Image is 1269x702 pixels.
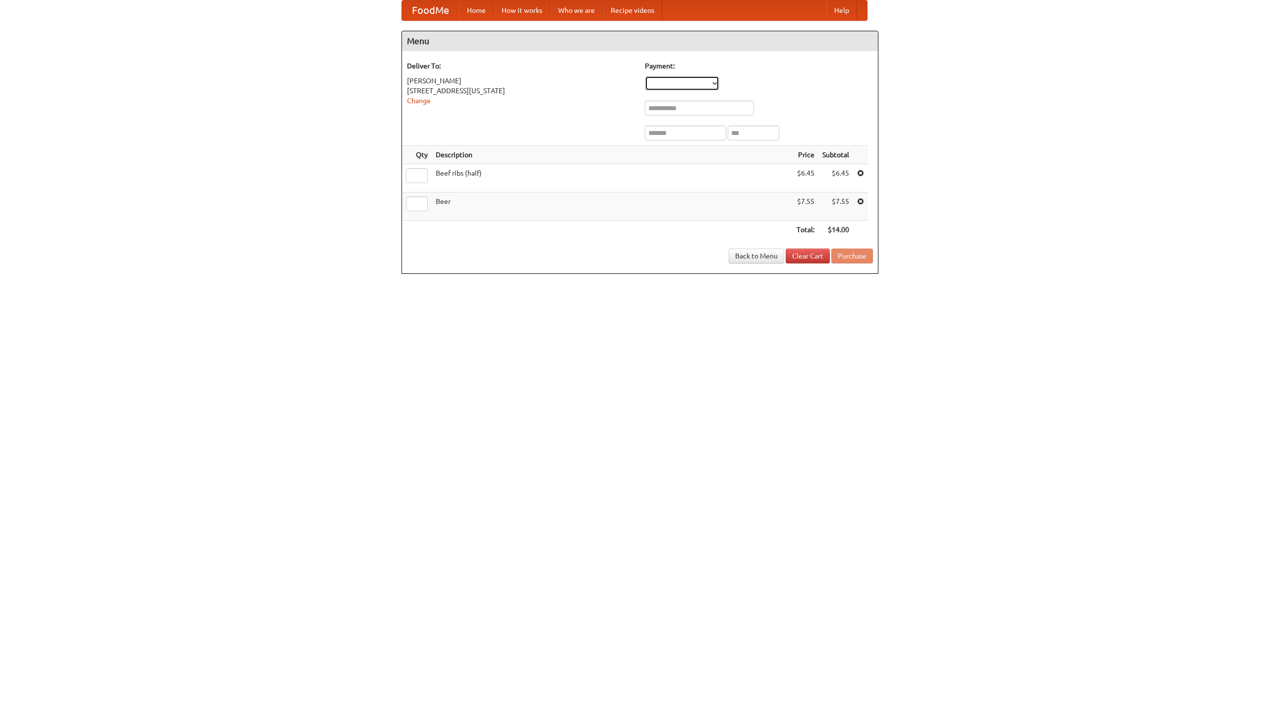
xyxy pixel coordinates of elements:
[459,0,494,20] a: Home
[729,249,784,263] a: Back to Menu
[786,249,830,263] a: Clear Cart
[407,86,635,96] div: [STREET_ADDRESS][US_STATE]
[818,164,853,192] td: $6.45
[407,97,431,105] a: Change
[818,192,853,221] td: $7.55
[793,192,818,221] td: $7.55
[402,146,432,164] th: Qty
[818,146,853,164] th: Subtotal
[793,146,818,164] th: Price
[432,192,793,221] td: Beer
[645,61,873,71] h5: Payment:
[831,249,873,263] button: Purchase
[402,0,459,20] a: FoodMe
[603,0,662,20] a: Recipe videos
[494,0,550,20] a: How it works
[407,61,635,71] h5: Deliver To:
[826,0,857,20] a: Help
[402,31,878,51] h4: Menu
[407,76,635,86] div: [PERSON_NAME]
[550,0,603,20] a: Who we are
[793,164,818,192] td: $6.45
[432,164,793,192] td: Beef ribs (half)
[432,146,793,164] th: Description
[793,221,818,239] th: Total:
[818,221,853,239] th: $14.00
